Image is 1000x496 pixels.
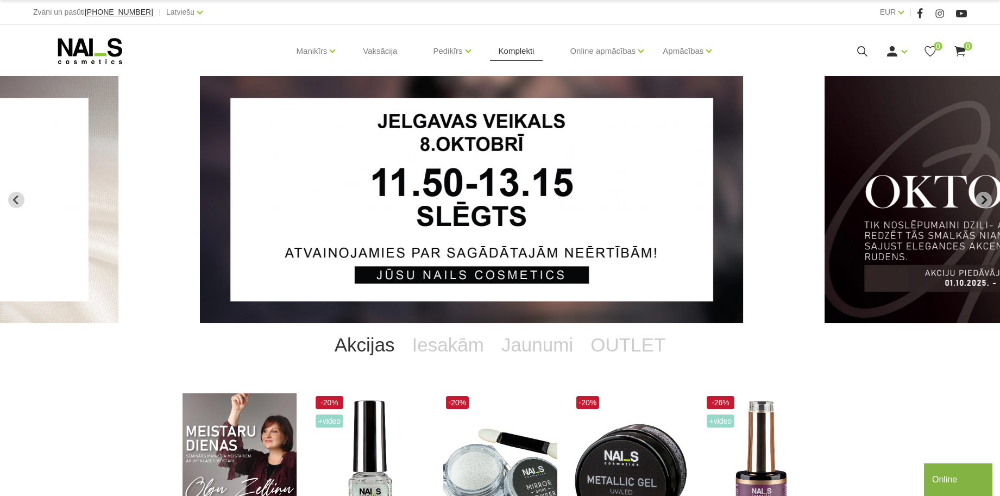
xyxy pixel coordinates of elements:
[85,8,153,16] a: [PHONE_NUMBER]
[570,29,636,73] a: Online apmācības
[976,192,992,208] button: Next slide
[404,323,493,367] a: Iesakām
[200,76,800,323] li: 2 of 13
[8,192,24,208] button: Previous slide
[707,396,735,409] span: -26%
[964,42,972,51] span: 0
[490,25,543,77] a: Komplekti
[880,5,896,18] a: EUR
[924,461,995,496] iframe: chat widget
[433,29,462,73] a: Pedikīrs
[326,323,404,367] a: Akcijas
[316,396,344,409] span: -20%
[909,5,911,19] span: |
[663,29,703,73] a: Apmācības
[707,415,735,428] span: +Video
[934,42,942,51] span: 0
[166,5,194,18] a: Latviešu
[159,5,161,19] span: |
[923,45,937,58] a: 0
[953,45,967,58] a: 0
[33,5,153,19] div: Zvani un pasūti
[446,396,469,409] span: -20%
[297,29,328,73] a: Manikīrs
[582,323,674,367] a: OUTLET
[493,323,582,367] a: Jaunumi
[316,415,344,428] span: +Video
[576,396,600,409] span: -20%
[354,25,406,77] a: Vaksācija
